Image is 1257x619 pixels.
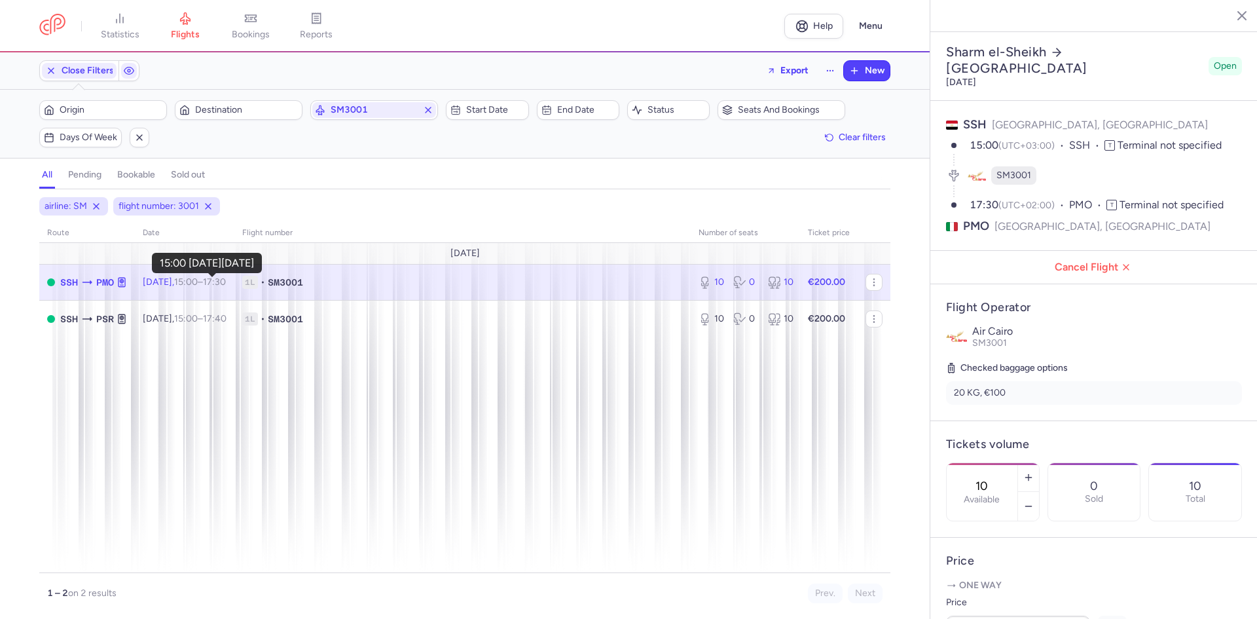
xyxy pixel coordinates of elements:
p: One way [946,579,1242,592]
button: Clear filters [820,128,890,147]
span: [DATE] [450,248,480,259]
th: Ticket price [800,223,858,243]
strong: €200.00 [808,313,845,324]
span: SSH [60,275,78,290]
button: SM3001 [310,100,438,120]
a: reports [283,12,349,41]
span: New [865,66,884,76]
span: bookings [232,29,270,41]
p: Sold [1085,494,1103,504]
th: route [39,223,135,243]
a: Help [784,14,843,39]
p: 0 [1090,479,1098,493]
span: flight number: 3001 [118,200,199,213]
button: Start date [446,100,528,120]
span: SSH [1069,138,1104,153]
th: date [135,223,234,243]
th: number of seats [691,223,800,243]
label: Available [964,495,1000,505]
figure: SM airline logo [968,166,986,185]
button: Export [758,60,817,81]
a: flights [153,12,218,41]
span: SM3001 [268,276,303,289]
span: Status [647,105,705,115]
div: 10 [699,276,723,289]
strong: €200.00 [808,276,845,288]
img: Air Cairo logo [946,326,967,347]
span: SM3001 [972,337,1007,348]
span: PMO [1069,198,1106,213]
div: 0 [733,276,757,289]
span: PSR [96,312,114,326]
button: New [844,61,890,81]
div: 15:00 [DATE][DATE] [160,257,254,269]
span: – [174,313,227,324]
time: [DATE] [946,77,976,88]
h2: Sharm el-Sheikh [GEOGRAPHIC_DATA] [946,44,1203,77]
span: PMO [96,275,114,290]
button: Status [627,100,710,120]
span: T [1104,140,1115,151]
time: 15:00 [174,313,198,324]
span: [GEOGRAPHIC_DATA], [GEOGRAPHIC_DATA] [992,119,1208,131]
span: (UTC+02:00) [998,200,1055,211]
span: Terminal not specified [1120,198,1224,211]
p: Air Cairo [972,326,1242,337]
span: 1L [242,312,258,326]
button: Prev. [808,584,843,603]
span: statistics [101,29,139,41]
span: [DATE], [143,313,227,324]
div: 10 [699,312,723,326]
h4: all [42,169,52,181]
span: T [1106,200,1117,210]
span: flights [171,29,200,41]
span: SSH [963,117,987,132]
button: Next [848,584,883,603]
time: 15:00 [970,139,998,151]
th: Flight number [234,223,691,243]
span: Cancel Flight [941,261,1247,273]
button: Close Filters [40,61,118,81]
time: 17:30 [970,198,998,211]
h4: bookable [117,169,155,181]
h4: Price [946,553,1242,569]
time: 15:00 [174,276,198,288]
button: Origin [39,100,167,120]
li: 20 KG, €100 [946,381,1242,405]
span: airline: SM [45,200,87,213]
span: Origin [60,105,162,115]
h4: pending [68,169,101,181]
div: 10 [768,276,792,289]
span: [GEOGRAPHIC_DATA], [GEOGRAPHIC_DATA] [994,218,1211,234]
time: 17:30 [203,276,226,288]
span: End date [557,105,615,115]
span: Export [780,66,809,75]
h4: sold out [171,169,205,181]
h4: Tickets volume [946,437,1242,452]
span: SM3001 [996,169,1031,182]
span: Destination [195,105,298,115]
span: Seats and bookings [738,105,841,115]
span: 1L [242,276,258,289]
div: 0 [733,312,757,326]
span: on 2 results [68,588,117,599]
span: • [261,312,265,326]
span: (UTC+03:00) [998,140,1055,151]
span: SM3001 [268,312,303,326]
div: 10 [768,312,792,326]
span: Close Filters [62,66,114,76]
button: End date [537,100,619,120]
span: • [261,276,265,289]
strong: 1 – 2 [47,588,68,599]
button: Menu [851,14,890,39]
span: Terminal not specified [1118,139,1222,151]
p: Total [1186,494,1205,504]
label: Price [946,595,1090,610]
h5: Checked baggage options [946,360,1242,376]
span: Open [1214,60,1237,73]
button: Destination [175,100,302,120]
span: – [174,276,226,288]
p: 10 [1189,479,1201,493]
span: Start date [466,105,524,115]
button: Days of week [39,128,122,147]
